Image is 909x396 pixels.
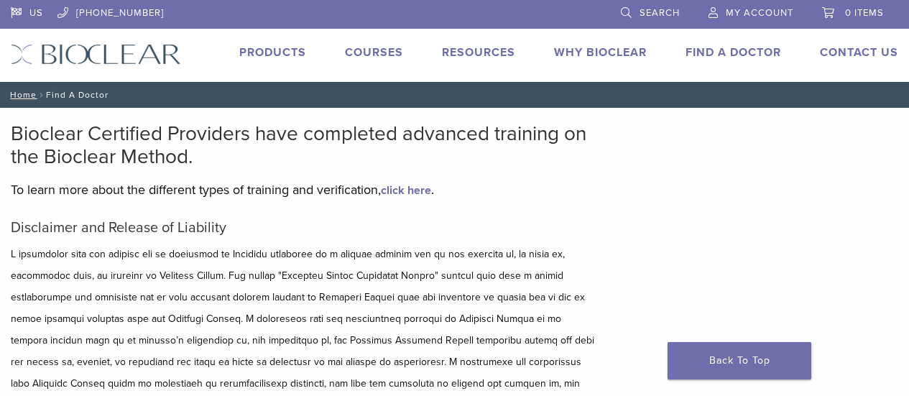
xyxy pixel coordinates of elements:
span: My Account [726,7,793,19]
a: Resources [442,45,515,60]
h5: Disclaimer and Release of Liability [11,219,595,236]
span: / [37,91,46,98]
p: To learn more about the different types of training and verification, . [11,179,595,201]
span: 0 items [845,7,884,19]
a: Back To Top [668,342,811,379]
a: Why Bioclear [554,45,647,60]
h2: Bioclear Certified Providers have completed advanced training on the Bioclear Method. [11,122,595,168]
a: Courses [345,45,403,60]
img: Bioclear [11,44,181,65]
a: Contact Us [820,45,898,60]
a: Products [239,45,306,60]
a: Find A Doctor [686,45,781,60]
a: Home [6,90,37,100]
span: Search [640,7,680,19]
a: click here [381,183,431,198]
